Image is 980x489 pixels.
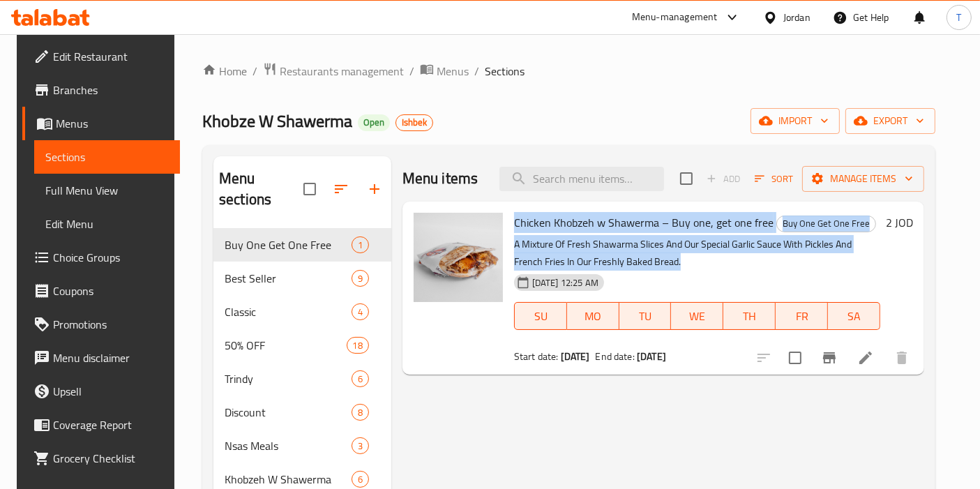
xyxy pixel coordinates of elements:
[53,316,169,333] span: Promotions
[514,347,559,366] span: Start date:
[514,236,880,271] p: A Mixture Of Fresh Shawarma Slices And Our Special Garlic Sauce With Pickles And French Fries In ...
[56,115,169,132] span: Menus
[409,63,414,80] li: /
[53,48,169,65] span: Edit Restaurant
[213,396,391,429] div: Discount8
[53,349,169,366] span: Menu disclaimer
[347,339,368,352] span: 18
[213,362,391,396] div: Trindy6
[347,337,369,354] div: items
[213,429,391,462] div: Nsas Meals3
[677,306,718,326] span: WE
[420,62,469,80] a: Menus
[751,108,840,134] button: import
[22,341,181,375] a: Menu disclaimer
[352,373,368,386] span: 6
[358,116,390,128] span: Open
[352,404,369,421] div: items
[225,337,346,354] span: 50% OFF
[499,167,664,191] input: search
[596,347,635,366] span: End date:
[53,283,169,299] span: Coupons
[225,236,352,253] span: Buy One Get One Free
[437,63,469,80] span: Menus
[213,228,391,262] div: Buy One Get One Free1
[225,270,352,287] span: Best Seller
[295,174,324,204] span: Select all sections
[34,140,181,174] a: Sections
[637,347,666,366] b: [DATE]
[514,212,774,233] span: Chicken Khobzeh w Shawerma – Buy one, get one free
[474,63,479,80] li: /
[567,302,619,330] button: MO
[53,450,169,467] span: Grocery Checklist
[219,168,303,210] h2: Menu sections
[225,437,352,454] span: Nsas Meals
[45,216,169,232] span: Edit Menu
[802,166,924,192] button: Manage items
[723,302,776,330] button: TH
[352,406,368,419] span: 8
[776,302,828,330] button: FR
[885,341,919,375] button: delete
[813,341,846,375] button: Branch-specific-item
[834,306,875,326] span: SA
[625,306,666,326] span: TU
[34,174,181,207] a: Full Menu View
[352,439,368,453] span: 3
[225,404,352,421] span: Discount
[263,62,404,80] a: Restaurants management
[485,63,525,80] span: Sections
[358,114,390,131] div: Open
[777,216,875,232] span: Buy One Get One Free
[352,239,368,252] span: 1
[252,63,257,80] li: /
[352,471,369,488] div: items
[225,303,352,320] span: Classic
[22,73,181,107] a: Branches
[202,63,247,80] a: Home
[225,370,352,387] span: Trindy
[414,213,503,302] img: Chicken Khobzeh w Shawerma – Buy one, get one free
[729,306,770,326] span: TH
[781,343,810,373] span: Select to update
[352,473,368,486] span: 6
[783,10,811,25] div: Jordan
[22,408,181,442] a: Coverage Report
[45,149,169,165] span: Sections
[755,171,793,187] span: Sort
[22,107,181,140] a: Menus
[202,105,352,137] span: Khobze W Shawerma
[225,471,352,488] span: Khobzeh W Shawerma
[886,213,913,232] h6: 2 JOD
[202,62,935,80] nav: breadcrumb
[671,302,723,330] button: WE
[352,303,369,320] div: items
[352,270,369,287] div: items
[352,370,369,387] div: items
[561,347,590,366] b: [DATE]
[857,349,874,366] a: Edit menu item
[352,437,369,454] div: items
[22,308,181,341] a: Promotions
[324,172,358,206] span: Sort sections
[53,249,169,266] span: Choice Groups
[514,302,567,330] button: SU
[53,383,169,400] span: Upsell
[402,168,478,189] h2: Menu items
[520,306,561,326] span: SU
[213,329,391,362] div: 50% OFF18
[762,112,829,130] span: import
[280,63,404,80] span: Restaurants management
[813,170,913,188] span: Manage items
[527,276,604,289] span: [DATE] 12:25 AM
[857,112,924,130] span: export
[828,302,880,330] button: SA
